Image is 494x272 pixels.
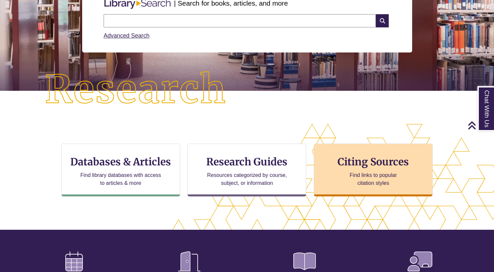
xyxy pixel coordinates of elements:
[25,51,247,128] img: Research
[78,171,164,187] p: Find library databases with access to articles & more
[193,155,301,168] h3: Research Guides
[468,121,492,130] a: Back to Top
[341,171,406,187] p: Find links to popular citation styles
[187,144,306,196] a: Research Guides Resources categorized by course, subject, or information
[204,171,290,187] p: Resources categorized by course, subject, or information
[333,155,413,168] h3: Citing Sources
[61,144,180,196] a: Databases & Articles Find library databases with access to articles & more
[376,14,388,27] i: Search
[67,155,175,168] h3: Databases & Articles
[314,144,433,196] a: Citing Sources Find links to popular citation styles
[104,32,149,39] a: Advanced Search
